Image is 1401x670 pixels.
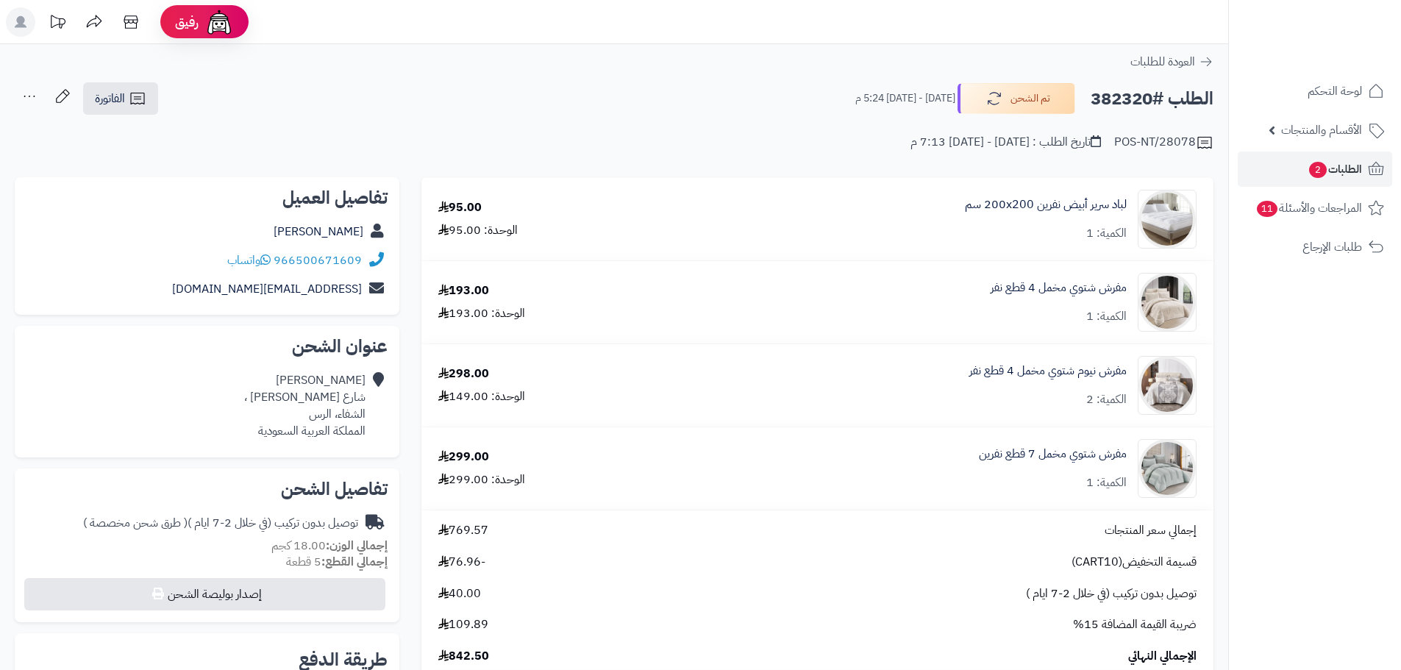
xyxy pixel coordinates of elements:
[26,338,388,355] h2: عنوان الشحن
[26,480,388,498] h2: تفاصيل الشحن
[438,388,525,405] div: الوحدة: 149.00
[274,223,363,240] a: [PERSON_NAME]
[1086,225,1127,242] div: الكمية: 1
[1072,554,1197,571] span: قسيمة التخفيض(CART10)
[227,252,271,269] a: واتساب
[969,363,1127,379] a: مفرش نيوم شتوي مخمل 4 قطع نفر
[1302,237,1362,257] span: طلبات الإرجاع
[1086,474,1127,491] div: الكمية: 1
[958,83,1075,114] button: تم الشحن
[438,471,525,488] div: الوحدة: 299.00
[244,372,366,439] div: [PERSON_NAME] شارع [PERSON_NAME] ، الشفاء، الرس المملكة العربية السعودية
[26,189,388,207] h2: تفاصيل العميل
[204,7,234,37] img: ai-face.png
[299,651,388,669] h2: طريقة الدفع
[1238,229,1392,265] a: طلبات الإرجاع
[438,585,481,602] span: 40.00
[83,82,158,115] a: الفاتورة
[1138,356,1196,415] img: 1734448695-110201020128-110202020140-90x90.jpg
[438,554,485,571] span: -76.96
[1238,190,1392,226] a: المراجعات والأسئلة11
[1138,190,1196,249] img: 1732186343-220107020015-90x90.jpg
[991,279,1127,296] a: مفرش شتوي مخمل 4 قطع نفر
[271,537,388,555] small: 18.00 كجم
[1308,81,1362,101] span: لوحة التحكم
[1301,21,1387,52] img: logo-2.png
[438,366,489,382] div: 298.00
[979,446,1127,463] a: مفرش شتوي مخمل 7 قطع نفرين
[1130,53,1213,71] a: العودة للطلبات
[1308,161,1327,179] span: 2
[1026,585,1197,602] span: توصيل بدون تركيب (في خلال 2-7 ايام )
[438,648,489,665] span: 842.50
[1308,159,1362,179] span: الطلبات
[1238,152,1392,187] a: الطلبات2
[438,449,489,466] div: 299.00
[1256,200,1278,218] span: 11
[855,91,955,106] small: [DATE] - [DATE] 5:24 م
[95,90,125,107] span: الفاتورة
[1138,439,1196,498] img: 1757764403-1-90x90.jpg
[438,522,488,539] span: 769.57
[1105,522,1197,539] span: إجمالي سعر المنتجات
[438,222,518,239] div: الوحدة: 95.00
[1138,273,1196,332] img: 1732454039-110201020159-90x90.jpg
[438,616,488,633] span: 109.89
[326,537,388,555] strong: إجمالي الوزن:
[83,514,188,532] span: ( طرق شحن مخصصة )
[286,553,388,571] small: 5 قطعة
[1086,391,1127,408] div: الكمية: 2
[1114,134,1213,152] div: POS-NT/28078
[438,282,489,299] div: 193.00
[1128,648,1197,665] span: الإجمالي النهائي
[83,515,358,532] div: توصيل بدون تركيب (في خلال 2-7 ايام )
[1238,74,1392,109] a: لوحة التحكم
[1091,84,1213,114] h2: الطلب #382320
[1073,616,1197,633] span: ضريبة القيمة المضافة 15%
[175,13,199,31] span: رفيق
[965,196,1127,213] a: لباد سرير أبيض نفرين 200x200 سم
[1086,308,1127,325] div: الكمية: 1
[1281,120,1362,140] span: الأقسام والمنتجات
[39,7,76,40] a: تحديثات المنصة
[1130,53,1195,71] span: العودة للطلبات
[274,252,362,269] a: 966500671609
[910,134,1101,151] div: تاريخ الطلب : [DATE] - [DATE] 7:13 م
[321,553,388,571] strong: إجمالي القطع:
[24,578,385,610] button: إصدار بوليصة الشحن
[1255,198,1362,218] span: المراجعات والأسئلة
[438,305,525,322] div: الوحدة: 193.00
[438,199,482,216] div: 95.00
[172,280,362,298] a: [EMAIL_ADDRESS][DOMAIN_NAME]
